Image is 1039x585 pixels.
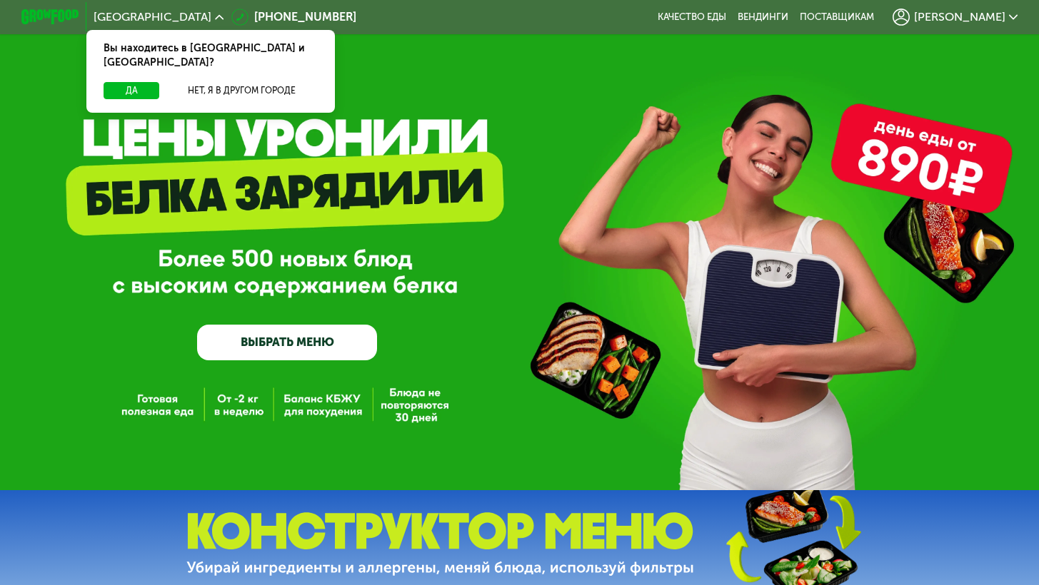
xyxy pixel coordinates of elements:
[658,11,726,23] a: Качество еды
[197,325,377,361] a: ВЫБРАТЬ МЕНЮ
[231,9,356,26] a: [PHONE_NUMBER]
[165,82,317,99] button: Нет, я в другом городе
[800,11,874,23] div: поставщикам
[914,11,1005,23] span: [PERSON_NAME]
[104,82,159,99] button: Да
[86,30,335,82] div: Вы находитесь в [GEOGRAPHIC_DATA] и [GEOGRAPHIC_DATA]?
[738,11,788,23] a: Вендинги
[94,11,211,23] span: [GEOGRAPHIC_DATA]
